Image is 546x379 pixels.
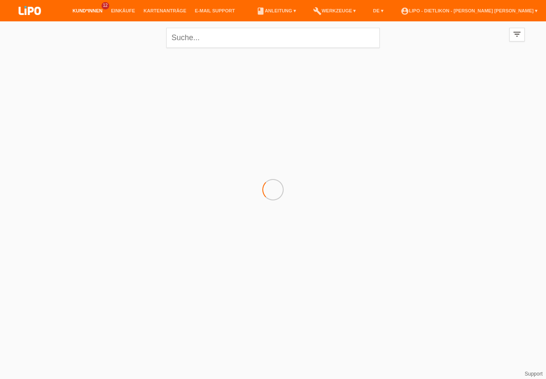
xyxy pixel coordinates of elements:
[512,29,522,39] i: filter_list
[256,7,265,15] i: book
[68,8,107,13] a: Kund*innen
[139,8,191,13] a: Kartenanträge
[369,8,387,13] a: DE ▾
[252,8,300,13] a: bookAnleitung ▾
[309,8,360,13] a: buildWerkzeuge ▾
[401,7,409,15] i: account_circle
[102,2,109,9] span: 12
[396,8,542,13] a: account_circleLIPO - Dietlikon - [PERSON_NAME] [PERSON_NAME] ▾
[166,28,380,48] input: Suche...
[525,371,543,377] a: Support
[107,8,139,13] a: Einkäufe
[191,8,239,13] a: E-Mail Support
[313,7,322,15] i: build
[9,18,51,24] a: LIPO pay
